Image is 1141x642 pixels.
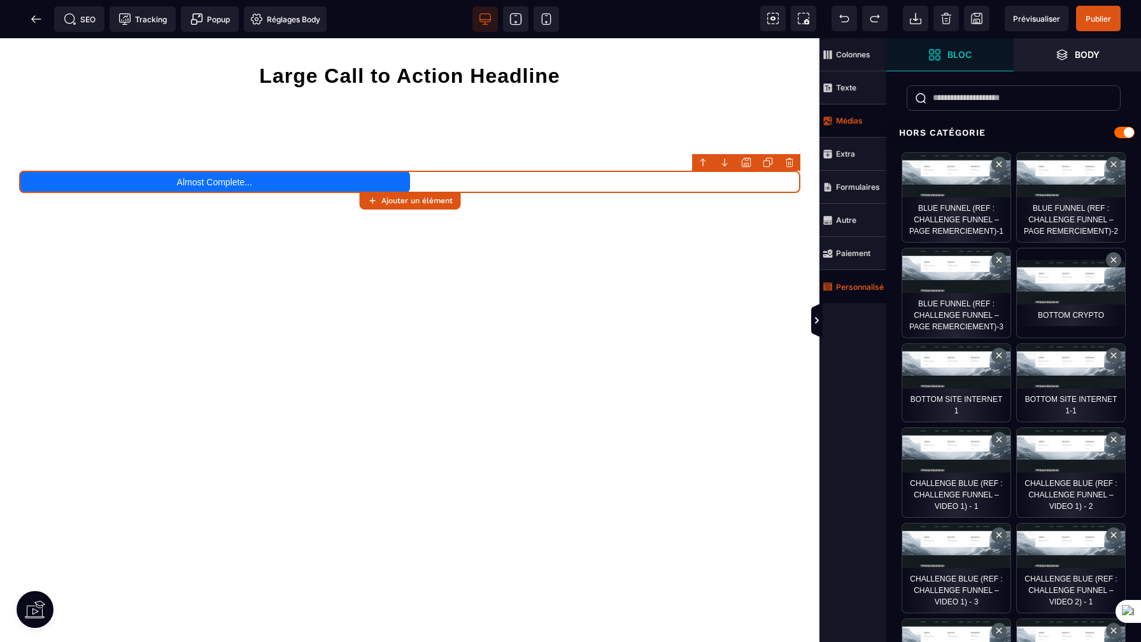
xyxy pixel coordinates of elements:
div: bottom site internet 1 [902,343,1011,422]
strong: Personnalisé [836,282,884,292]
div: bottom site internet 1-1 [1016,343,1126,422]
span: SEO [64,13,96,25]
div: Challenge blue (ref : Challenge funnel – Video 1) - 1 [902,427,1011,518]
div: Blue Funnel (ref : Challenge funnel – Page Remerciement)-1 [902,152,1011,243]
strong: Médias [836,116,863,125]
span: Ouvrir les blocs [886,38,1014,71]
div: Hors catégorie [886,121,1141,145]
span: Rétablir [862,6,888,31]
strong: Texte [836,83,856,92]
strong: Body [1075,50,1100,59]
span: Extra [819,138,886,171]
strong: Ajouter un élément [381,196,453,205]
span: Tracking [118,13,167,25]
span: Métadata SEO [54,6,104,32]
div: Blue Funnel (ref : Challenge funnel – Page Remerciement)-3 [902,248,1011,338]
strong: Autre [836,215,856,225]
text: Almost Complete... [177,139,252,149]
span: Voir mobile [534,6,559,32]
span: Enregistrer le contenu [1076,6,1121,31]
span: Autre [819,204,886,237]
strong: Formulaires [836,182,880,192]
div: Challenge blue (ref : Challenge funnel – Video 1) - 2 [1016,427,1126,518]
strong: Bloc [947,50,972,59]
div: bottom crypto [1016,248,1126,338]
strong: Extra [836,149,855,159]
span: Réglages Body [250,13,320,25]
span: Ouvrir les calques [1014,38,1141,71]
button: Ajouter un élément [359,192,460,210]
span: Voir bureau [472,6,498,32]
span: Favicon [244,6,327,32]
span: Retour [24,6,49,32]
h1: Large Call to Action Headline [19,19,800,56]
div: Challenge blue (ref : Challenge funnel – Video 2) - 1 [1016,523,1126,613]
strong: Colonnes [836,50,870,59]
span: Paiement [819,237,886,270]
span: Voir les composants [760,6,786,31]
span: Importer [903,6,928,31]
span: Aperçu [1005,6,1068,31]
div: Blue Funnel (ref : Challenge funnel – Page Remerciement)-2 [1016,152,1126,243]
span: Formulaires [819,171,886,204]
span: Texte [819,71,886,104]
span: Prévisualiser [1013,14,1060,24]
span: Créer une alerte modale [181,6,239,32]
span: Code de suivi [110,6,176,32]
span: Enregistrer [964,6,989,31]
span: Défaire [832,6,857,31]
span: Nettoyage [933,6,959,31]
span: Voir tablette [503,6,528,32]
span: Médias [819,104,886,138]
div: Challenge blue (ref : Challenge funnel – Video 1) - 3 [902,523,1011,613]
span: Publier [1086,14,1111,24]
span: Personnalisé [819,270,886,303]
strong: Paiement [836,248,870,258]
span: Capture d'écran [791,6,816,31]
span: Colonnes [819,38,886,71]
span: Popup [190,13,230,25]
span: Afficher les vues [886,302,899,340]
